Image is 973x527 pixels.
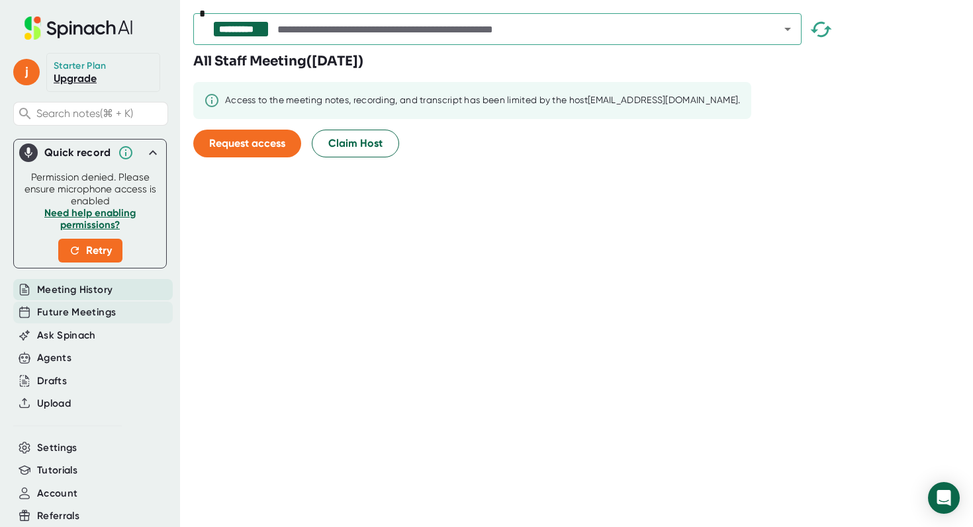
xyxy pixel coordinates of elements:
[928,482,960,514] div: Open Intercom Messenger
[37,396,71,411] button: Upload
[69,243,112,259] span: Retry
[37,440,77,456] button: Settings
[36,107,133,120] span: Search notes (⌘ + K)
[193,130,301,157] button: Request access
[225,95,741,106] div: Access to the meeting notes, recording, and transcript has been limited by the host [EMAIL_ADDRES...
[328,136,383,151] span: Claim Host
[44,207,136,231] a: Need help enabling permissions?
[37,486,77,501] button: Account
[193,52,363,71] h3: All Staff Meeting ( [DATE] )
[54,72,97,85] a: Upgrade
[37,328,96,343] button: Ask Spinach
[13,59,40,85] span: j
[209,137,285,149] span: Request access
[37,508,79,524] button: Referrals
[58,239,122,263] button: Retry
[54,60,107,72] div: Starter Plan
[44,146,111,159] div: Quick record
[37,305,116,320] button: Future Meetings
[19,140,161,166] div: Quick record
[37,374,67,389] button: Drafts
[37,463,77,478] button: Tutorials
[778,20,797,38] button: Open
[22,171,158,263] div: Permission denied. Please ensure microphone access is enabled
[37,282,113,298] button: Meeting History
[312,130,399,157] button: Claim Host
[37,350,71,366] button: Agents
